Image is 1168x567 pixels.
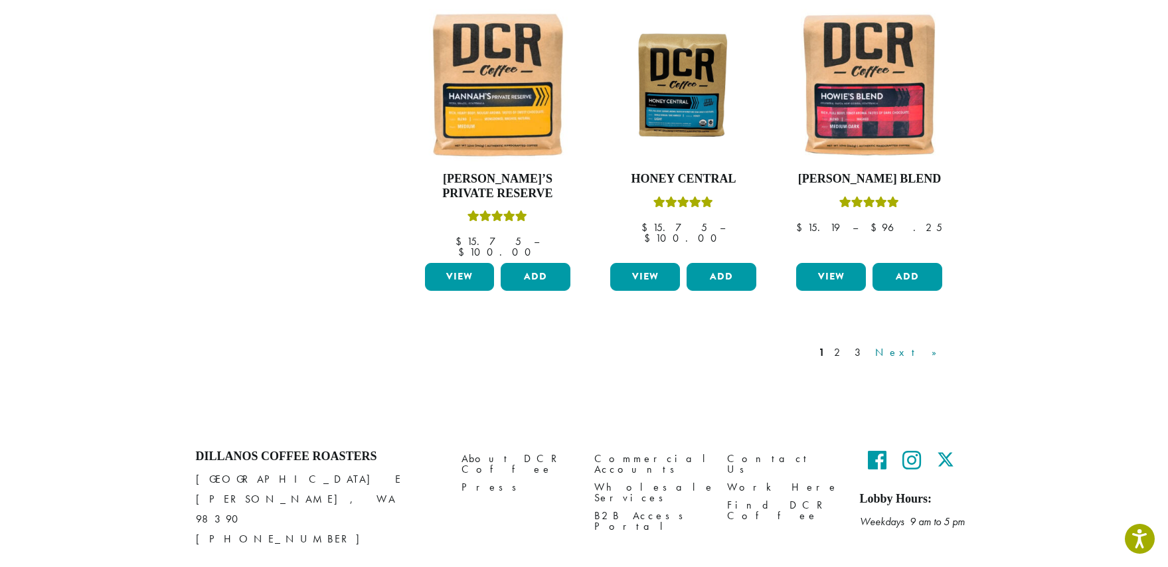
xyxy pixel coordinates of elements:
[461,449,574,478] a: About DCR Coffee
[594,478,707,507] a: Wholesale Services
[501,263,570,291] button: Add
[425,263,495,291] a: View
[796,220,840,234] bdi: 15.19
[816,345,827,361] a: 1
[873,263,942,291] button: Add
[860,492,973,507] h5: Lobby Hours:
[607,9,760,258] a: Honey CentralRated 5.00 out of 5
[860,515,965,528] em: Weekdays 9 am to 5 pm
[720,220,725,234] span: –
[793,9,946,258] a: [PERSON_NAME] BlendRated 4.67 out of 5
[607,172,760,187] h4: Honey Central
[871,220,942,234] bdi: 96.25
[422,9,574,258] a: [PERSON_NAME]’s Private ReserveRated 5.00 out of 5
[422,172,574,201] h4: [PERSON_NAME]’s Private Reserve
[594,449,707,478] a: Commercial Accounts
[641,220,653,234] span: $
[534,234,539,248] span: –
[461,478,574,496] a: Press
[796,263,866,291] a: View
[873,345,949,361] a: Next »
[196,449,442,464] h4: Dillanos Coffee Roasters
[467,208,527,228] div: Rated 5.00 out of 5
[831,345,848,361] a: 2
[687,263,756,291] button: Add
[421,9,574,161] img: Hannahs-Private-Reserve-12oz-300x300.jpg
[456,234,521,248] bdi: 15.75
[796,220,807,234] span: $
[727,449,840,478] a: Contact Us
[644,231,655,245] span: $
[607,28,760,142] img: Honey-Central-stock-image-fix-1200-x-900.png
[196,469,442,549] p: [GEOGRAPHIC_DATA] E [PERSON_NAME], WA 98390 [PHONE_NUMBER]
[839,195,899,214] div: Rated 4.67 out of 5
[852,345,869,361] a: 3
[641,220,707,234] bdi: 15.75
[456,234,467,248] span: $
[853,220,858,234] span: –
[793,9,946,161] img: Howies-Blend-12oz-300x300.jpg
[458,245,537,259] bdi: 100.00
[727,497,840,525] a: Find DCR Coffee
[644,231,723,245] bdi: 100.00
[458,245,469,259] span: $
[727,478,840,496] a: Work Here
[594,507,707,536] a: B2B Access Portal
[871,220,882,234] span: $
[610,263,680,291] a: View
[653,195,713,214] div: Rated 5.00 out of 5
[793,172,946,187] h4: [PERSON_NAME] Blend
